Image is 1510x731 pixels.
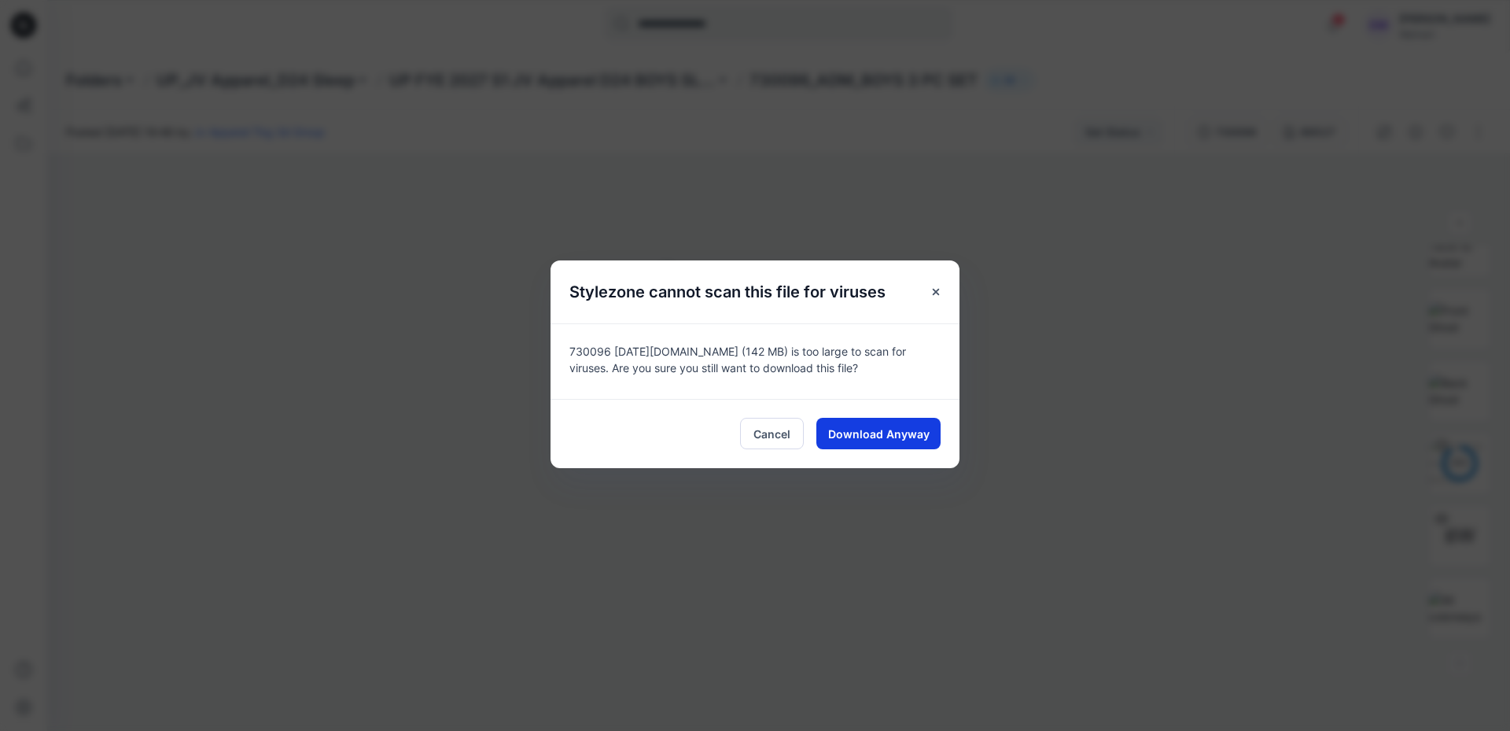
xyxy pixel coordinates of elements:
span: Cancel [753,426,790,442]
span: Download Anyway [828,426,930,442]
button: Close [922,278,950,306]
h5: Stylezone cannot scan this file for viruses [551,260,904,323]
div: 730096 [DATE][DOMAIN_NAME] (142 MB) is too large to scan for viruses. Are you sure you still want... [551,323,959,399]
button: Download Anyway [816,418,941,449]
button: Cancel [740,418,804,449]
